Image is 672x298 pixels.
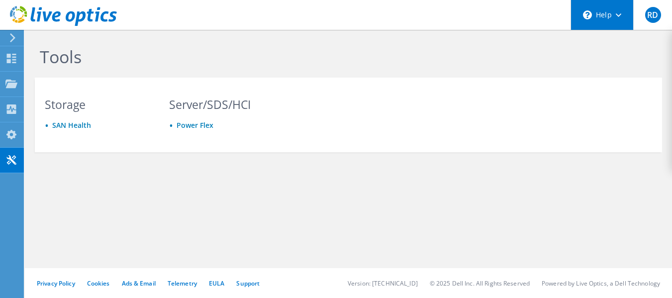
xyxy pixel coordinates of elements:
[52,120,91,130] a: SAN Health
[87,279,110,288] a: Cookies
[348,279,418,288] li: Version: [TECHNICAL_ID]
[430,279,530,288] li: © 2025 Dell Inc. All Rights Reserved
[169,99,275,110] h3: Server/SDS/HCI
[168,279,197,288] a: Telemetry
[45,99,150,110] h3: Storage
[645,7,661,23] span: RD
[542,279,660,288] li: Powered by Live Optics, a Dell Technology
[236,279,260,288] a: Support
[177,120,213,130] a: Power Flex
[209,279,224,288] a: EULA
[40,46,652,67] h1: Tools
[37,279,75,288] a: Privacy Policy
[583,10,592,19] svg: \n
[122,279,156,288] a: Ads & Email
